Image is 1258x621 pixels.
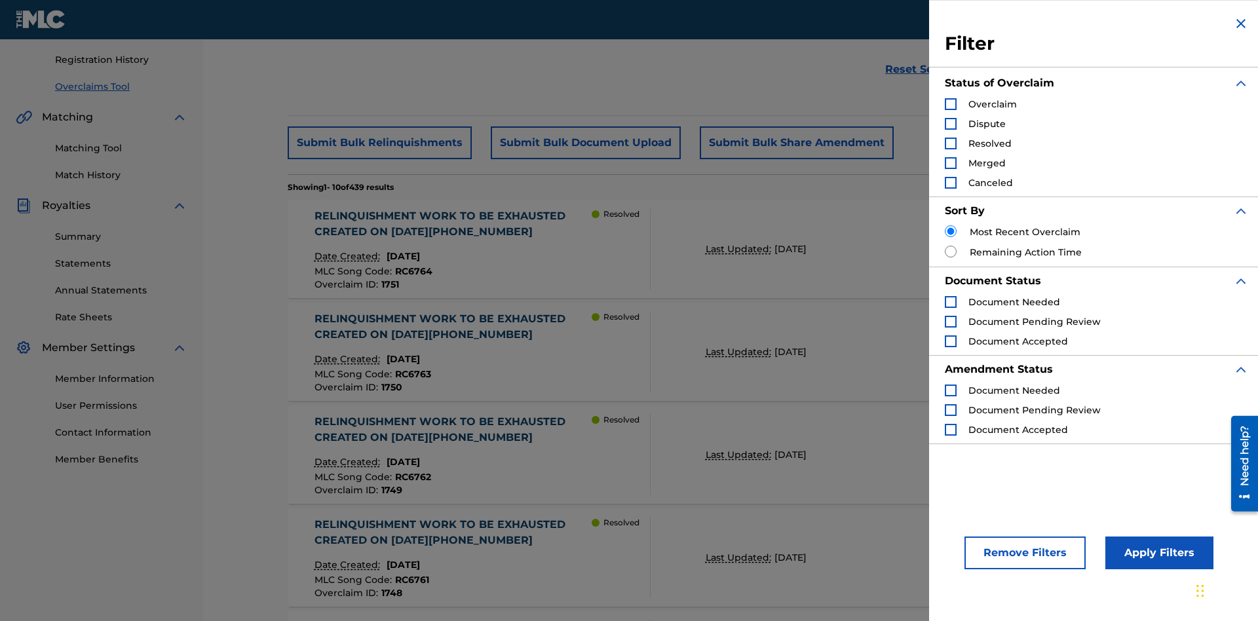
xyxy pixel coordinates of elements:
span: [DATE] [387,559,420,571]
span: 1748 [381,587,402,599]
a: RELINQUISHMENT WORK TO BE EXHAUSTED CREATED ON [DATE][PHONE_NUMBER]Date Created:[DATE]MLC Song Co... [288,405,1173,504]
span: Document Needed [968,296,1060,308]
span: Document Pending Review [968,316,1101,328]
span: Canceled [968,177,1013,189]
img: Royalties [16,198,31,214]
span: [DATE] [774,552,807,563]
button: Apply Filters [1105,536,1213,569]
strong: Amendment Status [945,363,1053,375]
p: Date Created: [314,352,383,366]
img: expand [1233,362,1249,377]
p: Resolved [603,208,639,220]
a: RELINQUISHMENT WORK TO BE EXHAUSTED CREATED ON [DATE][PHONE_NUMBER]Date Created:[DATE]MLC Song Co... [288,200,1173,298]
p: Date Created: [314,455,383,469]
p: Last Updated: [706,551,774,565]
div: RELINQUISHMENT WORK TO BE EXHAUSTED CREATED ON [DATE][PHONE_NUMBER] [314,208,592,240]
span: Royalties [42,198,90,214]
span: Overclaim ID : [314,587,381,599]
span: 1751 [381,278,399,290]
p: Last Updated: [706,345,774,359]
form: Search Form [288,3,1173,96]
div: RELINQUISHMENT WORK TO BE EXHAUSTED CREATED ON [DATE][PHONE_NUMBER] [314,517,592,548]
p: Resolved [603,311,639,323]
button: Submit Bulk Document Upload [491,126,681,159]
div: RELINQUISHMENT WORK TO BE EXHAUSTED CREATED ON [DATE][PHONE_NUMBER] [314,414,592,445]
img: expand [1233,203,1249,219]
span: Dispute [968,118,1006,130]
span: Resolved [968,138,1012,149]
span: Document Pending Review [968,404,1101,416]
span: 1750 [381,381,402,393]
span: Document Accepted [968,424,1068,436]
span: Document Needed [968,385,1060,396]
strong: Document Status [945,274,1041,287]
p: Last Updated: [706,242,774,256]
span: Matching [42,109,93,125]
p: Last Updated: [706,448,774,462]
span: MLC Song Code : [314,368,395,380]
a: Member Benefits [55,453,187,466]
p: Showing 1 - 10 of 439 results [288,181,394,193]
img: Matching [16,109,32,125]
button: Remove Filters [964,536,1086,569]
span: RC6762 [395,471,431,483]
a: RELINQUISHMENT WORK TO BE EXHAUSTED CREATED ON [DATE][PHONE_NUMBER]Date Created:[DATE]MLC Song Co... [288,303,1173,401]
span: [DATE] [387,250,420,262]
iframe: Resource Center [1221,411,1258,518]
span: [DATE] [774,346,807,358]
a: Statements [55,257,187,271]
button: Submit Bulk Share Amendment [700,126,894,159]
span: [DATE] [387,353,420,365]
span: 1749 [381,484,402,496]
img: MLC Logo [16,10,66,29]
button: Submit Bulk Relinquishments [288,126,472,159]
img: close [1233,16,1249,31]
span: [DATE] [774,243,807,255]
span: [DATE] [774,449,807,461]
span: Overclaim ID : [314,381,381,393]
img: expand [1233,75,1249,91]
span: Merged [968,157,1006,169]
span: MLC Song Code : [314,471,395,483]
img: expand [172,340,187,356]
strong: Sort By [945,204,985,217]
a: Annual Statements [55,284,187,297]
span: Overclaim ID : [314,278,381,290]
p: Date Created: [314,558,383,572]
img: expand [1233,273,1249,289]
label: Most Recent Overclaim [970,225,1080,239]
a: Reset Search [879,55,964,84]
a: RELINQUISHMENT WORK TO BE EXHAUSTED CREATED ON [DATE][PHONE_NUMBER]Date Created:[DATE]MLC Song Co... [288,508,1173,607]
span: Overclaim ID : [314,484,381,496]
p: Date Created: [314,250,383,263]
a: Match History [55,168,187,182]
img: expand [172,198,187,214]
strong: Status of Overclaim [945,77,1054,89]
span: Member Settings [42,340,135,356]
img: expand [172,109,187,125]
span: [DATE] [387,456,420,468]
span: RC6764 [395,265,432,277]
a: Registration History [55,53,187,67]
h3: Filter [945,32,1249,56]
a: Rate Sheets [55,310,187,324]
span: Document Accepted [968,335,1068,347]
a: Contact Information [55,426,187,440]
img: Member Settings [16,340,31,356]
div: Drag [1196,571,1204,611]
span: Overclaim [968,98,1017,110]
a: Summary [55,230,187,244]
p: Resolved [603,517,639,529]
iframe: Chat Widget [1192,558,1258,621]
a: Matching Tool [55,141,187,155]
span: MLC Song Code : [314,574,395,586]
label: Remaining Action Time [970,246,1082,259]
span: RC6761 [395,574,429,586]
p: Resolved [603,414,639,426]
a: Overclaims Tool [55,80,187,94]
div: RELINQUISHMENT WORK TO BE EXHAUSTED CREATED ON [DATE][PHONE_NUMBER] [314,311,592,343]
span: RC6763 [395,368,431,380]
a: Member Information [55,372,187,386]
